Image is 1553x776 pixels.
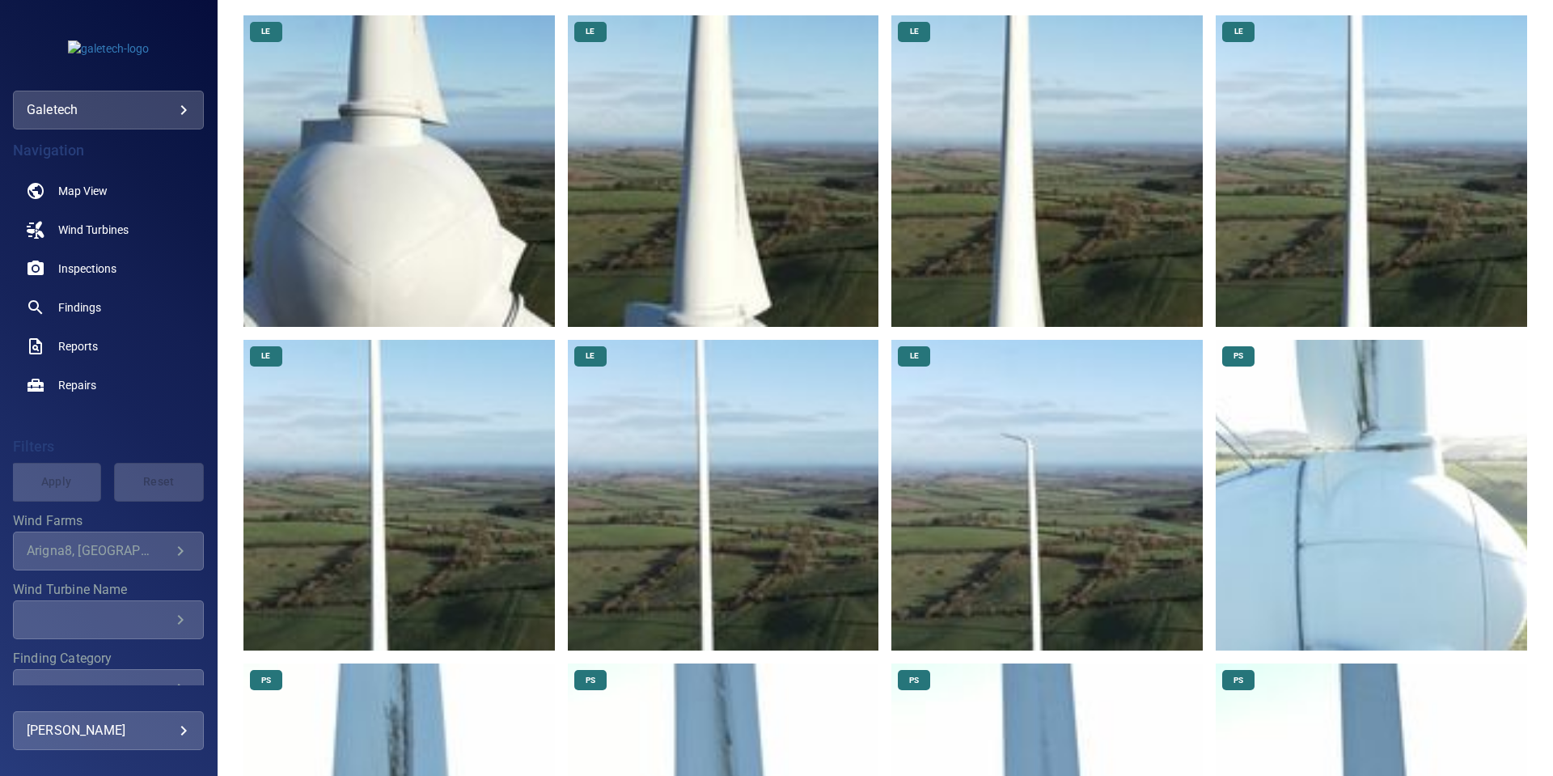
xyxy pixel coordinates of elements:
a: reports noActive [13,327,204,366]
div: galetech [13,91,204,129]
div: Arigna8, [GEOGRAPHIC_DATA], [GEOGRAPHIC_DATA], [GEOGRAPHIC_DATA], [GEOGRAPHIC_DATA], Drumlough_Hi... [27,543,171,558]
div: galetech [27,97,190,123]
span: Map View [58,183,108,199]
h4: Filters [13,439,204,455]
label: Wind Farms [13,515,204,528]
span: LE [900,26,929,37]
span: PS [1224,350,1253,362]
img: galetech-logo [68,40,149,57]
div: Wind Turbine Name [13,600,204,639]
div: Wind Farms [13,532,204,570]
a: inspections noActive [13,249,204,288]
a: windturbines noActive [13,210,204,249]
a: map noActive [13,172,204,210]
span: LE [576,26,604,37]
span: PS [1224,675,1253,686]
div: [PERSON_NAME] [27,718,190,744]
span: LE [900,350,929,362]
span: PS [576,675,605,686]
span: Repairs [58,377,96,393]
span: Findings [58,299,101,316]
a: repairs noActive [13,366,204,405]
a: findings noActive [13,288,204,327]
span: LE [576,350,604,362]
label: Wind Turbine Name [13,583,204,596]
span: Reports [58,338,98,354]
label: Finding Category [13,652,204,665]
span: Inspections [58,261,116,277]
span: LE [252,350,280,362]
h4: Navigation [13,142,204,159]
span: LE [252,26,280,37]
span: PS [899,675,929,686]
span: LE [1225,26,1253,37]
span: Wind Turbines [58,222,129,238]
div: Finding Category [13,669,204,708]
span: PS [252,675,281,686]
